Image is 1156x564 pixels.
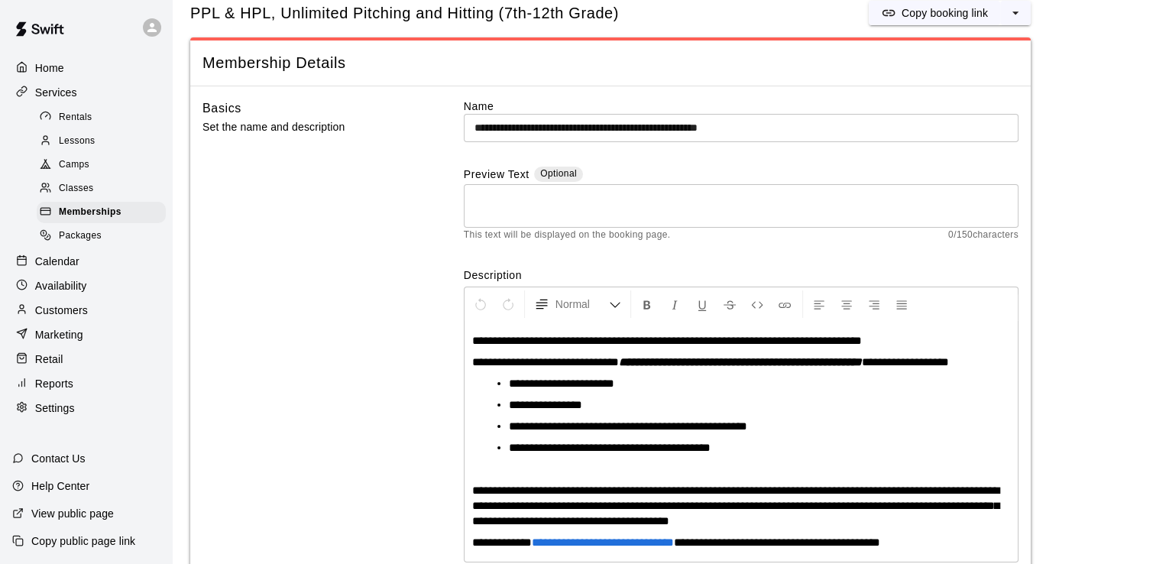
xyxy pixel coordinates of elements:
[35,278,87,293] p: Availability
[37,131,166,152] div: Lessons
[1000,1,1031,25] button: select merge strategy
[662,290,688,318] button: Format Italics
[12,81,160,104] a: Services
[634,290,660,318] button: Format Bold
[202,53,1018,73] span: Membership Details
[35,60,64,76] p: Home
[59,205,121,220] span: Memberships
[869,1,1031,25] div: split button
[35,376,73,391] p: Reports
[59,181,93,196] span: Classes
[37,107,166,128] div: Rentals
[902,5,988,21] p: Copy booking link
[12,397,160,420] a: Settings
[689,290,715,318] button: Format Underline
[31,506,114,521] p: View public page
[37,178,166,199] div: Classes
[190,3,619,24] span: PPL & HPL, Unlimited Pitching and Hitting (7th-12th Grade)
[12,323,160,346] a: Marketing
[555,297,609,312] span: Normal
[12,372,160,395] a: Reports
[464,228,671,243] span: This text will be displayed on the booking page.
[37,154,172,177] a: Camps
[464,99,1018,114] label: Name
[834,290,860,318] button: Center Align
[12,57,160,79] a: Home
[464,167,529,184] label: Preview Text
[31,451,86,466] p: Contact Us
[37,201,172,225] a: Memberships
[717,290,743,318] button: Format Strikethrough
[35,327,83,342] p: Marketing
[37,225,166,247] div: Packages
[37,154,166,176] div: Camps
[35,254,79,269] p: Calendar
[31,478,89,494] p: Help Center
[31,533,135,549] p: Copy public page link
[744,290,770,318] button: Insert Code
[861,290,887,318] button: Right Align
[869,1,1000,25] button: Copy booking link
[12,348,160,371] a: Retail
[37,129,172,153] a: Lessons
[468,290,494,318] button: Undo
[12,250,160,273] a: Calendar
[889,290,915,318] button: Justify Align
[12,274,160,297] a: Availability
[528,290,627,318] button: Formatting Options
[59,110,92,125] span: Rentals
[59,157,89,173] span: Camps
[806,290,832,318] button: Left Align
[35,303,88,318] p: Customers
[37,202,166,223] div: Memberships
[37,177,172,201] a: Classes
[202,99,241,118] h6: Basics
[202,118,415,137] p: Set the name and description
[59,134,96,149] span: Lessons
[59,229,102,244] span: Packages
[35,352,63,367] p: Retail
[464,267,1018,283] label: Description
[35,85,77,100] p: Services
[495,290,521,318] button: Redo
[37,225,172,248] a: Packages
[37,105,172,129] a: Rentals
[540,168,577,179] span: Optional
[948,228,1018,243] span: 0 / 150 characters
[12,299,160,322] a: Customers
[772,290,798,318] button: Insert Link
[35,400,75,416] p: Settings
